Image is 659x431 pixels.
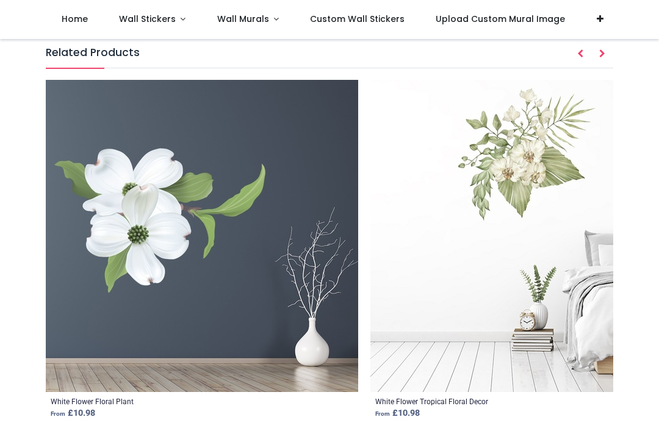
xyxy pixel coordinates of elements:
[375,397,488,407] a: White Flower Tropical Floral Decor
[51,410,65,417] span: From
[119,13,176,25] span: Wall Stickers
[375,408,420,418] strong: £ 10.98
[310,13,405,25] span: Custom Wall Stickers
[51,397,134,407] a: White Flower Floral Plant
[375,410,390,417] span: From
[51,408,95,418] strong: £ 10.98
[569,44,591,65] button: Prev
[217,13,269,25] span: Wall Murals
[46,80,358,392] img: White Flower Floral Plant Wall Sticker
[62,13,88,25] span: Home
[436,13,565,25] span: Upload Custom Mural Image
[46,45,613,68] h5: Related Products
[591,44,613,65] button: Next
